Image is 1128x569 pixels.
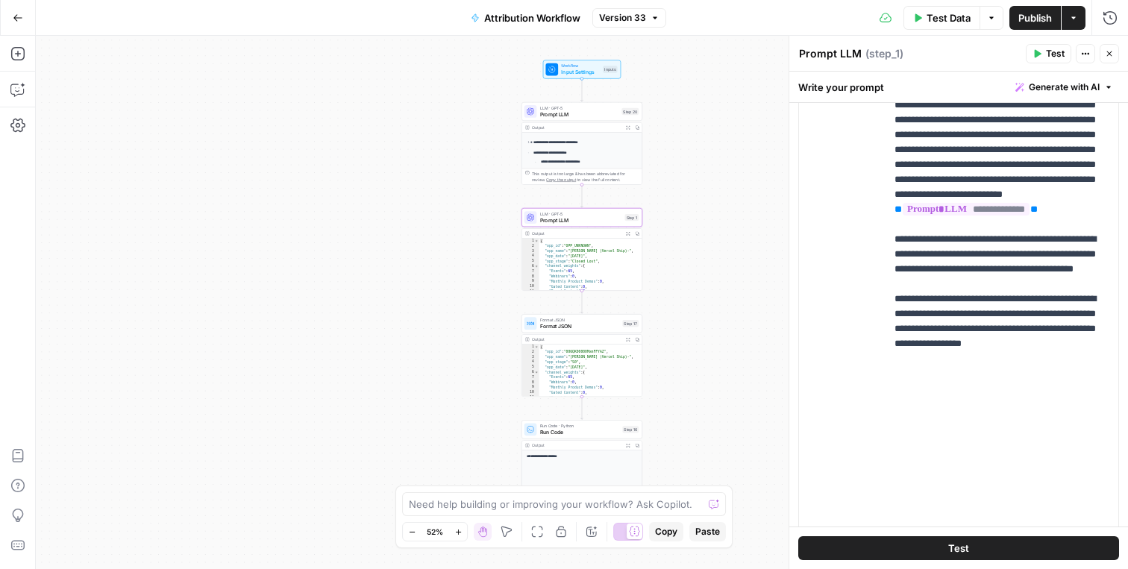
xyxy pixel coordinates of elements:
[540,423,620,429] span: Run Code · Python
[532,442,621,448] div: Output
[532,336,621,342] div: Output
[540,322,620,330] span: Format JSON
[649,522,683,541] button: Copy
[689,522,726,541] button: Paste
[522,244,539,249] div: 2
[522,254,539,259] div: 4
[522,370,539,375] div: 6
[624,214,639,221] div: Step 1
[580,291,583,313] g: Edge from step_1 to step_17
[534,264,539,269] span: Toggle code folding, rows 6 through 21
[484,10,580,25] span: Attribution Workflow
[622,320,639,327] div: Step 17
[1026,44,1071,63] button: Test
[521,208,642,291] div: LLM · GPT-5Prompt LLMStep 1Output{ "opp_id":"OPP_UNKNOWN", "opp_name":"[PERSON_NAME] (Vercel Ship...
[522,259,539,264] div: 5
[540,317,620,323] span: Format JSON
[599,11,646,25] span: Version 33
[561,63,600,69] span: Workflow
[948,541,969,556] span: Test
[522,385,539,390] div: 9
[522,279,539,284] div: 9
[603,66,617,72] div: Inputs
[655,525,677,538] span: Copy
[534,370,539,375] span: Toggle code folding, rows 6 through 21
[521,60,642,79] div: WorkflowInput SettingsInputs
[592,8,666,28] button: Version 33
[532,125,621,131] div: Output
[546,177,576,182] span: Copy the output
[695,525,720,538] span: Paste
[522,284,539,289] div: 10
[522,380,539,385] div: 8
[522,359,539,365] div: 4
[522,264,539,269] div: 6
[532,230,621,236] div: Output
[522,345,539,350] div: 1
[865,46,903,61] span: ( step_1 )
[580,397,583,419] g: Edge from step_17 to step_16
[534,239,539,244] span: Toggle code folding, rows 1 through 24
[540,105,619,111] span: LLM · GPT-5
[621,108,639,115] div: Step 20
[1009,6,1061,30] button: Publish
[540,211,622,217] span: LLM · GPT-5
[522,375,539,380] div: 7
[462,6,589,30] button: Attribution Workflow
[534,345,539,350] span: Toggle code folding, rows 1 through 23
[522,390,539,395] div: 10
[427,526,443,538] span: 52%
[789,72,1128,102] div: Write your prompt
[522,248,539,254] div: 3
[522,269,539,274] div: 7
[580,185,583,207] g: Edge from step_20 to step_1
[540,110,619,118] span: Prompt LLM
[522,239,539,244] div: 1
[522,365,539,370] div: 5
[903,6,980,30] button: Test Data
[580,79,583,101] g: Edge from start to step_20
[561,68,600,75] span: Input Settings
[540,428,620,436] span: Run Code
[1046,47,1065,60] span: Test
[1029,81,1100,94] span: Generate with AI
[1018,10,1052,25] span: Publish
[522,355,539,360] div: 3
[622,426,639,433] div: Step 16
[927,10,971,25] span: Test Data
[540,216,622,224] span: Prompt LLM
[798,536,1119,560] button: Test
[532,170,639,183] div: This output is too large & has been abbreviated for review. to view the full content.
[522,289,539,295] div: 11
[799,46,862,61] textarea: Prompt LLM
[521,314,642,397] div: Format JSONFormat JSONStep 17Output{ "opp_id":"006QK00000MxmFFYAZ", "opp_name":"[PERSON_NAME] (Ve...
[522,350,539,355] div: 2
[1009,78,1119,97] button: Generate with AI
[522,395,539,400] div: 11
[522,274,539,279] div: 8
